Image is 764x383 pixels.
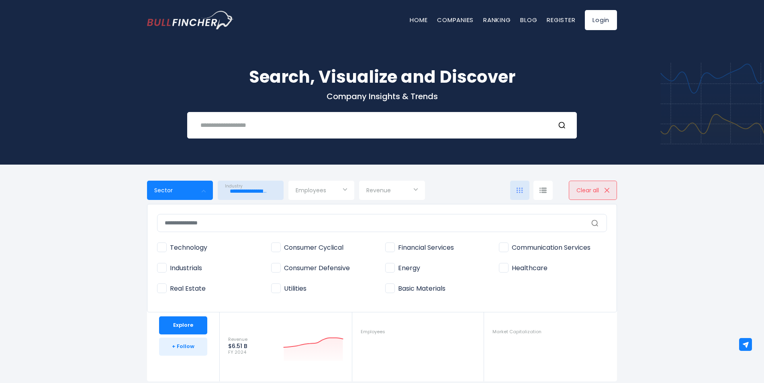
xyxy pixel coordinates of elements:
button: Search [558,120,568,130]
a: Home [410,16,427,24]
span: Employees [296,187,326,194]
a: Ranking [483,16,511,24]
a: Register [547,16,575,24]
span: Financial Services [385,244,454,252]
span: Sector [154,187,173,194]
span: Consumer Defensive [271,264,350,273]
span: Industry [225,183,243,189]
span: Real Estate [157,285,206,293]
a: Login [585,10,617,30]
span: Communication Services [499,244,590,252]
img: Bullfincher logo [147,11,234,29]
span: Basic Materials [385,285,445,293]
a: Blog [520,16,537,24]
a: Companies [437,16,474,24]
span: Energy [385,264,420,273]
span: Consumer Cyclical [271,244,343,252]
span: Technology [157,244,207,252]
span: Industrials [157,264,202,273]
span: Healthcare [499,264,547,273]
span: Revenue [366,187,391,194]
a: Go to homepage [147,11,233,29]
span: Utilities [271,285,306,293]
